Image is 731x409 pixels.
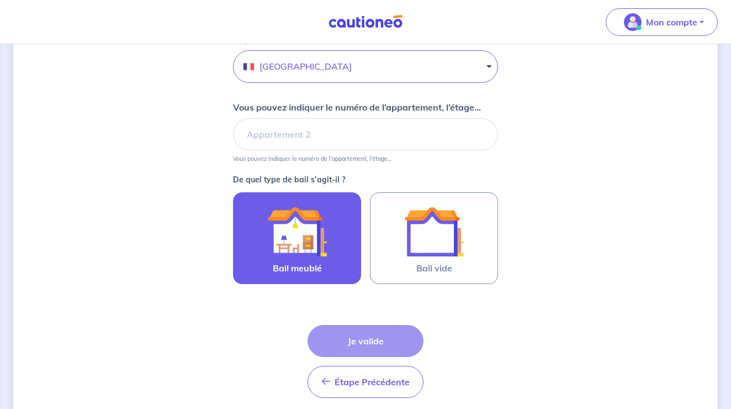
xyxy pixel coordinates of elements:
p: Vous pouvez indiquer le numéro de l’appartement, l’étage... [233,101,481,114]
button: [GEOGRAPHIC_DATA] [233,50,498,83]
img: illu_account_valid_menu.svg [624,13,642,31]
input: Appartement 2 [233,118,498,150]
p: Mon compte [646,15,697,29]
p: Vous pouvez indiquer le numéro de l’appartement, l’étage... [233,155,391,162]
p: De quel type de bail s’agit-il ? [233,176,498,183]
img: Cautioneo [324,15,407,29]
img: illu_empty_lease.svg [404,202,464,261]
img: illu_furnished_lease.svg [267,202,327,261]
span: Bail vide [416,261,452,275]
span: Bail meublé [273,261,322,275]
button: Étape Précédente [308,366,423,398]
button: illu_account_valid_menu.svgMon compte [606,8,718,36]
span: Étape Précédente [335,376,410,387]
